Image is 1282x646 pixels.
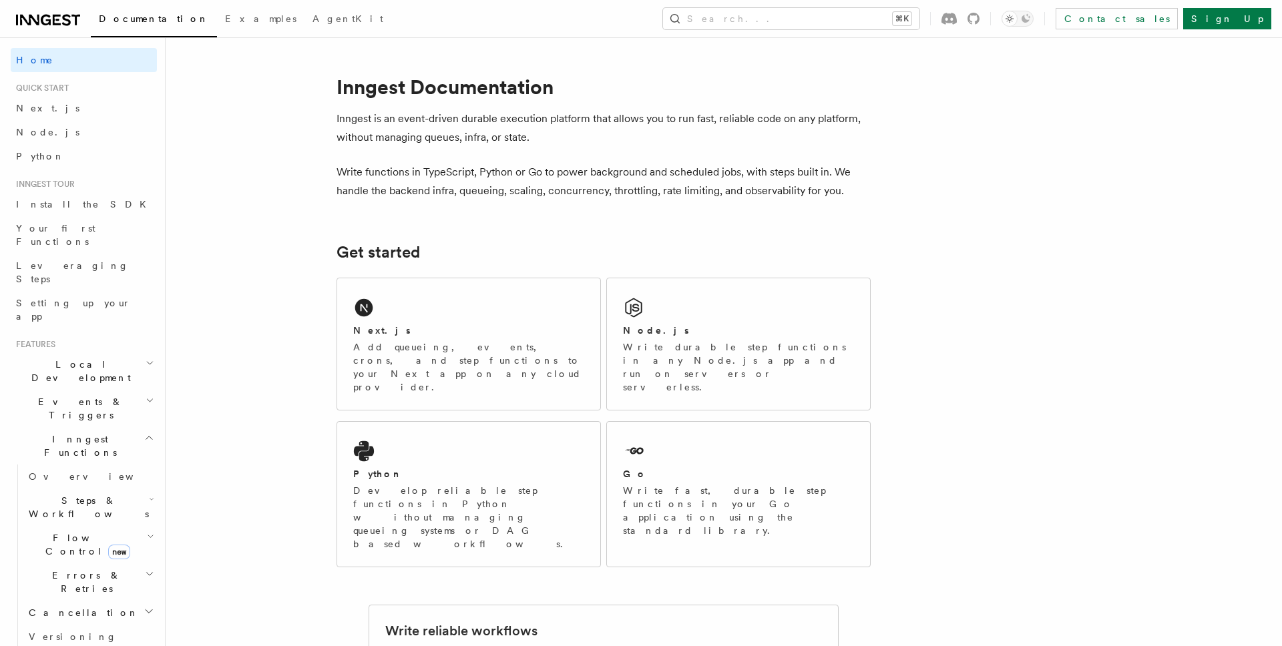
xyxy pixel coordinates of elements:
button: Flow Controlnew [23,526,157,563]
a: Documentation [91,4,217,37]
button: Inngest Functions [11,427,157,464]
button: Steps & Workflows [23,489,157,526]
p: Add queueing, events, crons, and step functions to your Next app on any cloud provider. [353,340,584,394]
h2: Python [353,467,403,480]
p: Inngest is an event-driven durable execution platform that allows you to run fast, reliable code ... [337,109,871,147]
a: Next.js [11,96,157,120]
a: Install the SDK [11,192,157,216]
a: Home [11,48,157,72]
span: Home [16,53,53,67]
span: Your first Functions [16,223,95,247]
span: Leveraging Steps [16,260,129,284]
a: Setting up your app [11,291,157,328]
a: Get started [337,243,420,262]
h2: Node.js [623,324,689,337]
a: Python [11,144,157,168]
span: Events & Triggers [11,395,146,422]
span: Python [16,151,65,161]
button: Local Development [11,352,157,390]
p: Write fast, durable step functions in your Go application using the standard library. [623,484,854,537]
span: Next.js [16,103,79,113]
a: Next.jsAdd queueing, events, crons, and step functions to your Next app on any cloud provider. [337,278,601,410]
span: Node.js [16,127,79,137]
span: Overview [29,471,166,482]
h2: Write reliable workflows [385,621,538,640]
span: Setting up your app [16,298,131,322]
a: Contact sales [1056,8,1178,29]
button: Errors & Retries [23,563,157,601]
span: Documentation [99,13,209,24]
a: PythonDevelop reliable step functions in Python without managing queueing systems or DAG based wo... [337,421,601,567]
span: Examples [225,13,296,24]
p: Write functions in TypeScript, Python or Go to power background and scheduled jobs, with steps bu... [337,163,871,200]
a: Overview [23,464,157,489]
h2: Next.js [353,324,411,337]
button: Toggle dark mode [1002,11,1034,27]
button: Cancellation [23,601,157,625]
h2: Go [623,467,647,480]
button: Events & Triggers [11,390,157,427]
kbd: ⌘K [893,12,911,25]
p: Develop reliable step functions in Python without managing queueing systems or DAG based workflows. [353,484,584,551]
span: Cancellation [23,606,139,619]
span: new [108,545,130,559]
span: Versioning [29,631,117,642]
a: Leveraging Steps [11,254,157,291]
h1: Inngest Documentation [337,75,871,99]
span: Local Development [11,358,146,384]
span: Quick start [11,83,69,93]
a: AgentKit [304,4,391,36]
a: Examples [217,4,304,36]
span: Inngest tour [11,179,75,190]
a: Sign Up [1183,8,1271,29]
button: Search...⌘K [663,8,919,29]
span: Steps & Workflows [23,494,149,521]
a: Node.js [11,120,157,144]
span: Features [11,339,55,350]
span: Flow Control [23,531,147,558]
a: GoWrite fast, durable step functions in your Go application using the standard library. [606,421,871,567]
span: Inngest Functions [11,432,144,459]
p: Write durable step functions in any Node.js app and run on servers or serverless. [623,340,854,394]
span: Install the SDK [16,199,154,210]
a: Your first Functions [11,216,157,254]
span: Errors & Retries [23,569,145,595]
span: AgentKit [312,13,383,24]
a: Node.jsWrite durable step functions in any Node.js app and run on servers or serverless. [606,278,871,410]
